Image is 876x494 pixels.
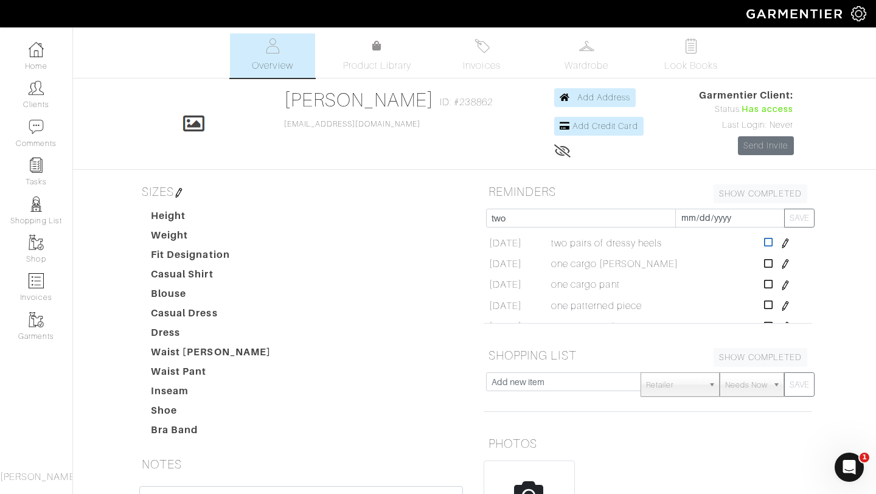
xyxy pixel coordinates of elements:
img: gear-icon-white-bd11855cb880d31180b6d7d6211b90ccbf57a29d726f0c71d8c61bd08dd39cc2.png [851,6,866,21]
a: [EMAIL_ADDRESS][DOMAIN_NAME] [284,120,420,128]
dt: Bra Band [142,423,280,442]
span: one cargo [PERSON_NAME] [551,257,678,271]
a: Send Invite [738,136,794,155]
button: SAVE [784,372,815,397]
img: stylists-icon-eb353228a002819b7ec25b43dbf5f0378dd9e0616d9560372ff212230b889e62.png [29,197,44,212]
span: ID: #238862 [440,95,493,110]
span: one patterned piece [551,319,642,334]
img: garments-icon-b7da505a4dc4fd61783c78ac3ca0ef83fa9d6f193b1c9dc38574b1d14d53ca28.png [29,312,44,327]
span: Needs Now [725,373,768,397]
button: SAVE [784,209,815,228]
span: [DATE] [489,277,522,292]
h5: SIZES [137,179,465,204]
a: Invoices [439,33,524,78]
span: Retailer [646,373,703,397]
a: Wardrobe [544,33,629,78]
input: Add new item [486,372,641,391]
dt: Shoe [142,403,280,423]
span: [DATE] [489,257,522,271]
input: Add new item... [486,209,676,228]
dt: Casual Dress [142,306,280,325]
dt: Waist [PERSON_NAME] [142,345,280,364]
span: [DATE] [489,236,522,251]
dt: Waist Pant [142,364,280,384]
img: comment-icon-a0a6a9ef722e966f86d9cbdc48e553b5cf19dbc54f86b18d962a5391bc8f6eb6.png [29,119,44,134]
dt: Casual Shirt [142,267,280,287]
dt: Weight [142,228,280,248]
span: two pairs of dressy heels [551,236,662,251]
img: orders-icon-0abe47150d42831381b5fb84f609e132dff9fe21cb692f30cb5eec754e2cba89.png [29,273,44,288]
img: reminder-icon-8004d30b9f0a5d33ae49ab947aed9ed385cf756f9e5892f1edd6e32f2345188e.png [29,158,44,173]
a: [PERSON_NAME] [284,89,434,111]
iframe: Intercom live chat [835,453,864,482]
span: Add Credit Card [572,121,638,131]
dt: Fit Designation [142,248,280,267]
img: pen-cf24a1663064a2ec1b9c1bd2387e9de7a2fa800b781884d57f21acf72779bad2.png [780,301,790,311]
img: dashboard-icon-dbcd8f5a0b271acd01030246c82b418ddd0df26cd7fceb0bd07c9910d44c42f6.png [29,42,44,57]
img: pen-cf24a1663064a2ec1b9c1bd2387e9de7a2fa800b781884d57f21acf72779bad2.png [780,322,790,332]
h5: REMINDERS [484,179,812,204]
a: Look Books [648,33,734,78]
span: Has access [742,103,794,116]
img: garmentier-logo-header-white-b43fb05a5012e4ada735d5af1a66efaba907eab6374d6393d1fbf88cb4ef424d.png [740,3,851,24]
a: SHOW COMPLETED [714,184,807,203]
span: one patterned piece [551,299,642,313]
span: Wardrobe [565,58,608,73]
img: orders-27d20c2124de7fd6de4e0e44c1d41de31381a507db9b33961299e4e07d508b8c.svg [474,38,490,54]
img: wardrobe-487a4870c1b7c33e795ec22d11cfc2ed9d08956e64fb3008fe2437562e282088.svg [579,38,594,54]
img: pen-cf24a1663064a2ec1b9c1bd2387e9de7a2fa800b781884d57f21acf72779bad2.png [780,238,790,248]
dt: Height [142,209,280,228]
h5: PHOTOS [484,431,812,456]
a: Add Address [554,88,636,107]
a: Add Credit Card [554,117,644,136]
div: Last Login: Never [699,119,794,132]
div: Status: [699,103,794,116]
span: Product Library [343,58,412,73]
a: SHOW COMPLETED [714,348,807,367]
h5: NOTES [137,452,465,476]
h5: SHOPPING LIST [484,343,812,367]
a: Product Library [335,39,420,73]
span: Garmentier Client: [699,88,794,103]
img: clients-icon-6bae9207a08558b7cb47a8932f037763ab4055f8c8b6bfacd5dc20c3e0201464.png [29,80,44,96]
img: garments-icon-b7da505a4dc4fd61783c78ac3ca0ef83fa9d6f193b1c9dc38574b1d14d53ca28.png [29,235,44,250]
span: 1 [860,453,869,462]
img: pen-cf24a1663064a2ec1b9c1bd2387e9de7a2fa800b781884d57f21acf72779bad2.png [780,259,790,269]
span: one cargo pant [551,277,620,292]
dt: Dress [142,325,280,345]
img: pen-cf24a1663064a2ec1b9c1bd2387e9de7a2fa800b781884d57f21acf72779bad2.png [780,280,790,290]
dt: Blouse [142,287,280,306]
span: Invoices [463,58,500,73]
span: Add Address [577,92,631,102]
span: [DATE] [489,299,522,313]
span: [DATE] [489,319,522,334]
span: Look Books [664,58,718,73]
img: basicinfo-40fd8af6dae0f16599ec9e87c0ef1c0a1fdea2edbe929e3d69a839185d80c458.svg [265,38,280,54]
img: todo-9ac3debb85659649dc8f770b8b6100bb5dab4b48dedcbae339e5042a72dfd3cc.svg [684,38,699,54]
img: pen-cf24a1663064a2ec1b9c1bd2387e9de7a2fa800b781884d57f21acf72779bad2.png [174,188,184,198]
a: Overview [230,33,315,78]
dt: Inseam [142,384,280,403]
span: Overview [252,58,293,73]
